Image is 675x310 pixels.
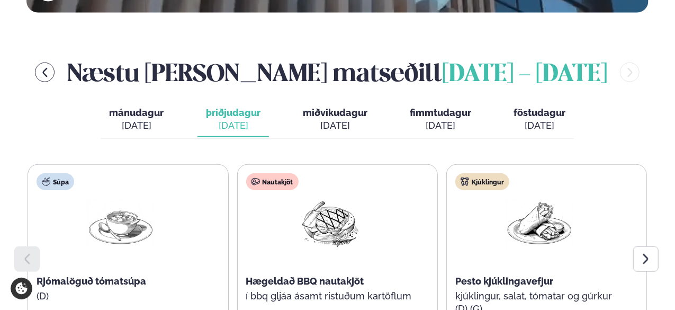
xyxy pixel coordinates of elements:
[514,119,565,132] div: [DATE]
[296,199,364,248] img: Beef-Meat.png
[410,107,471,118] span: fimmtudagur
[294,102,376,137] button: miðvikudagur [DATE]
[455,276,553,287] span: Pesto kjúklingavefjur
[11,278,32,299] a: Cookie settings
[620,63,640,82] button: menu-btn-right
[101,102,172,137] button: mánudagur [DATE]
[303,107,367,118] span: miðvikudagur
[514,107,565,118] span: föstudagur
[303,119,367,132] div: [DATE]
[410,119,471,132] div: [DATE]
[67,55,607,90] h2: Næstu [PERSON_NAME] matseðill
[251,178,260,186] img: beef.svg
[37,290,205,303] p: (D)
[461,178,469,186] img: chicken.svg
[35,63,55,82] button: menu-btn-left
[246,290,415,303] p: í bbq gljáa ásamt ristuðum kartöflum
[442,63,607,86] span: [DATE] - [DATE]
[401,102,480,137] button: fimmtudagur [DATE]
[246,276,364,287] span: Hægeldað BBQ nautakjöt
[246,173,299,190] div: Nautakjöt
[42,178,50,186] img: soup.svg
[197,102,269,137] button: þriðjudagur [DATE]
[206,119,260,132] div: [DATE]
[37,276,146,287] span: Rjómalöguð tómatsúpa
[206,107,260,118] span: þriðjudagur
[505,102,574,137] button: föstudagur [DATE]
[109,107,164,118] span: mánudagur
[87,199,155,248] img: Soup.png
[455,173,509,190] div: Kjúklingur
[37,173,74,190] div: Súpa
[109,119,164,132] div: [DATE]
[506,199,573,248] img: Wraps.png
